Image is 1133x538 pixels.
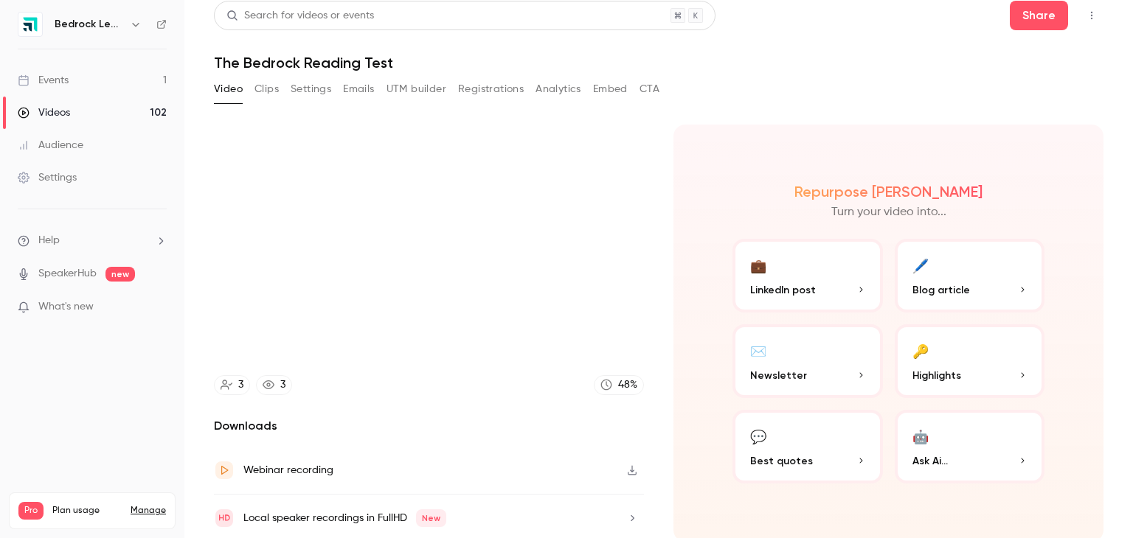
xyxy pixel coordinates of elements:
button: Analytics [536,77,581,101]
h2: Downloads [214,417,644,435]
button: 💼LinkedIn post [732,239,883,312]
a: 3 [214,375,250,395]
button: Video [214,77,243,101]
div: Settings [18,170,77,185]
h2: Repurpose [PERSON_NAME] [794,183,983,200]
div: 💼 [750,254,766,276]
div: Videos [18,105,70,120]
button: 🤖Ask Ai... [895,410,1045,483]
iframe: Noticeable Trigger [149,301,167,314]
span: Blog article [912,282,970,298]
div: 🔑 [912,339,929,362]
span: Help [38,233,60,248]
a: SpeakerHub [38,266,97,282]
div: Local speaker recordings in FullHD [243,509,446,527]
div: 48 % [618,377,637,393]
a: 48% [594,375,644,395]
button: Embed [593,77,628,101]
h1: The Bedrock Reading Test [214,54,1103,71]
span: Pro [18,502,44,520]
button: Top Bar Actions [1080,4,1103,27]
a: 3 [256,375,292,395]
div: 3 [238,377,243,393]
span: Newsletter [750,368,807,383]
a: Manage [131,505,166,517]
span: Plan usage [52,505,122,517]
h6: Bedrock Learning [55,17,124,32]
div: Audience [18,138,83,153]
div: Search for videos or events [226,8,374,24]
span: Highlights [912,368,961,383]
li: help-dropdown-opener [18,233,167,248]
button: Emails [343,77,374,101]
button: 💬Best quotes [732,410,883,483]
div: 3 [280,377,285,393]
span: LinkedIn post [750,282,816,298]
span: New [416,509,446,527]
button: Share [1010,1,1068,30]
div: 🖊️ [912,254,929,276]
div: 💬 [750,425,766,447]
span: Best quotes [750,453,813,469]
span: Ask Ai... [912,453,948,469]
img: Bedrock Learning [18,13,42,36]
span: new [105,267,135,282]
span: What's new [38,299,94,315]
button: 🖊️Blog article [895,239,1045,312]
button: Settings [291,77,331,101]
button: Registrations [458,77,524,101]
div: Events [18,73,69,88]
button: CTA [640,77,659,101]
p: Turn your video into... [831,203,946,221]
div: 🤖 [912,425,929,447]
button: ✉️Newsletter [732,324,883,398]
div: Webinar recording [243,461,333,479]
button: Clips [254,77,279,101]
div: ✉️ [750,339,766,362]
button: UTM builder [387,77,446,101]
button: 🔑Highlights [895,324,1045,398]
